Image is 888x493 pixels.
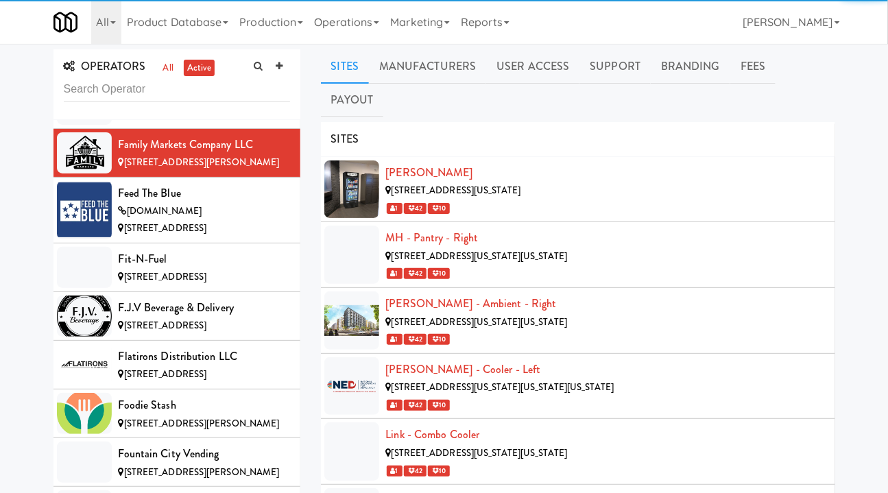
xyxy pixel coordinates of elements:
span: 10 [428,400,450,411]
span: 1 [387,268,403,279]
div: Flatirons Distribution LLC [119,346,290,367]
span: 42 [404,334,427,345]
span: 42 [404,466,427,477]
a: [PERSON_NAME] [386,165,473,180]
span: [STREET_ADDRESS][US_STATE] [392,184,521,197]
span: [STREET_ADDRESS][US_STATE][US_STATE] [392,315,568,328]
li: F.J.V Beverage & Delivery[STREET_ADDRESS] [53,292,300,341]
li: Family Markets Company LLC[STREET_ADDRESS][PERSON_NAME] [53,129,300,178]
a: User Access [486,49,579,84]
span: [STREET_ADDRESS][US_STATE][US_STATE] [392,446,568,459]
a: all [160,60,177,77]
div: Foodie Stash [119,395,290,416]
div: Fit-N-Fuel [119,249,290,269]
span: [STREET_ADDRESS] [124,270,207,283]
span: 10 [428,203,450,214]
a: Link - Combo Cooler [386,426,480,442]
span: 42 [404,268,427,279]
span: OPERATORS [64,58,146,74]
li: Foodie Stash[STREET_ADDRESS][PERSON_NAME] [53,389,300,438]
a: MH - Pantry - Right [386,230,479,245]
span: [STREET_ADDRESS][PERSON_NAME] [124,156,280,169]
span: [STREET_ADDRESS][PERSON_NAME] [124,417,280,430]
span: [STREET_ADDRESS][US_STATE][US_STATE] [392,250,568,263]
div: F.J.V Beverage & Delivery [119,298,290,318]
span: 1 [387,203,403,214]
div: Feed The Blue [119,183,290,204]
a: Manufacturers [369,49,486,84]
span: 10 [428,466,450,477]
div: Fountain City Vending [119,444,290,464]
li: Flatirons Distribution LLC[STREET_ADDRESS] [53,341,300,389]
a: Fees [730,49,776,84]
li: Feed The Blue[DOMAIN_NAME][STREET_ADDRESS] [53,178,300,243]
span: [STREET_ADDRESS] [124,368,207,381]
a: Support [579,49,651,84]
li: Fit-N-Fuel[STREET_ADDRESS] [53,243,300,292]
span: SITES [331,131,359,147]
a: [PERSON_NAME] - Cooler - Left [386,361,541,377]
span: 1 [387,334,403,345]
img: Micromart [53,10,77,34]
a: Payout [321,83,384,117]
li: Fountain City Vending[STREET_ADDRESS][PERSON_NAME] [53,438,300,487]
span: [STREET_ADDRESS][PERSON_NAME] [124,466,280,479]
a: Branding [651,49,730,84]
span: [STREET_ADDRESS][US_STATE][US_STATE][US_STATE] [392,381,614,394]
span: 42 [404,400,427,411]
input: Search Operator [64,77,290,102]
a: [PERSON_NAME] - Ambient - Right [386,296,557,311]
div: Family Markets Company LLC [119,134,290,155]
a: Sites [321,49,370,84]
span: [STREET_ADDRESS] [124,221,207,235]
span: 1 [387,400,403,411]
span: [DOMAIN_NAME] [127,204,202,217]
span: 10 [428,268,450,279]
a: active [184,60,215,77]
span: 1 [387,466,403,477]
span: 42 [404,203,427,214]
span: 10 [428,334,450,345]
span: [STREET_ADDRESS] [124,319,207,332]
